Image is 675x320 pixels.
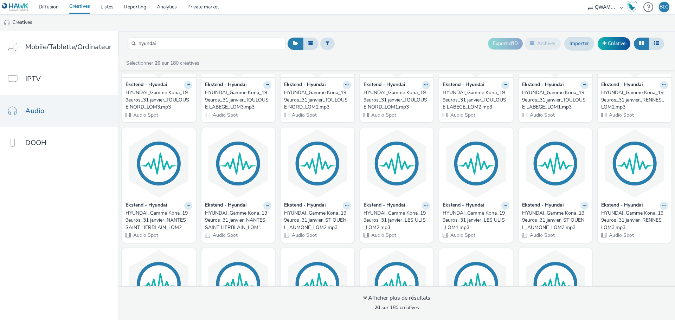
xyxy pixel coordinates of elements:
[282,250,353,318] img: HYUNDAI_Gamme Kona_199euros_31 janvier_RENNES_LOM1.mp3 visual
[128,38,286,50] input: Rechercher...
[626,1,640,13] a: Hawk Academy
[4,19,11,26] img: audio
[364,202,405,210] strong: Ekstend - Hyundai
[291,232,317,239] span: Audio Spot
[371,232,396,239] span: Audio Spot
[601,210,668,231] a: HYUNDAI_Gamme Kona_199euros_31 janvier_RENNES_LOM3.mp3
[364,89,430,111] a: HYUNDAI_Gamme Kona_199euros_31 janvier_TOULOUSE NORD_LOM1.mp3
[443,210,509,231] a: HYUNDAI_Gamme Kona_199euros_31 janvier_LES ULIS_LOM1.mp3
[284,89,348,111] div: HYUNDAI_Gamme Kona_199euros_31 janvier_TOULOUSE NORD_LOM2.mp3
[599,129,670,198] img: HYUNDAI_Gamme Kona_199euros_31 janvier_RENNES_LOM3.mp3 visual
[205,202,247,210] strong: Ekstend - Hyundai
[529,232,555,239] span: Audio Spot
[443,202,484,210] strong: Ekstend - Hyundai
[522,202,564,210] strong: Ekstend - Hyundai
[126,89,192,111] a: HYUNDAI_Gamme Kona_199euros_31 janvier_TOULOUSE NORD_LOM3.mp3
[441,129,511,198] img: HYUNDAI_Gamme Kona_199euros_31 janvier_LES ULIS_LOM1.mp3 visual
[363,294,430,302] div: Afficher plus de résultats
[126,60,202,66] a: Sélectionner sur 180 créatives
[133,232,158,239] span: Audio Spot
[2,3,29,12] img: undefined Logo
[371,112,396,118] span: Audio Spot
[443,81,484,89] strong: Ekstend - Hyundai
[443,89,509,111] a: HYUNDAI_Gamme Kona_199euros_31 janvier_TOULOUSE LABEGE_LOM2.mp3
[203,129,274,198] img: HYUNDAI_Gamme Kona_199euros_31 janvier_NANTES SAINT HERBLAIN_LOM1.mp3 visual
[205,210,269,231] div: HYUNDAI_Gamme Kona_199euros_31 janvier_NANTES SAINT HERBLAIN_LOM1.mp3
[291,112,317,118] span: Audio Spot
[133,112,158,118] span: Audio Spot
[601,210,665,231] div: HYUNDAI_Gamme Kona_199euros_31 janvier_RENNES_LOM3.mp3
[205,81,247,89] strong: Ekstend - Hyundai
[25,74,41,84] span: IPTV
[284,202,326,210] strong: Ekstend - Hyundai
[284,89,351,111] a: HYUNDAI_Gamme Kona_199euros_31 janvier_TOULOUSE NORD_LOM2.mp3
[564,37,594,50] a: Importer
[601,81,643,89] strong: Ekstend - Hyundai
[529,112,555,118] span: Audio Spot
[212,112,238,118] span: Audio Spot
[522,210,589,231] a: HYUNDAI_Gamme Kona_199euros_31 janvier_ST OUEN L_AUMONE_LOM3.mp3
[626,1,637,13] img: Hawk Academy
[126,210,189,231] div: HYUNDAI_Gamme Kona_199euros_31 janvier_NANTES SAINT HERBLAIN_LOM2.mp3
[364,81,405,89] strong: Ekstend - Hyundai
[601,89,668,111] a: HYUNDAI_Gamme Kona_199euros_31 janvier_RENNES_LOM2.mp3
[443,210,507,231] div: HYUNDAI_Gamme Kona_199euros_31 janvier_LES ULIS_LOM1.mp3
[284,81,326,89] strong: Ekstend - Hyundai
[649,38,664,50] button: Liste
[660,2,669,12] div: BLG
[126,89,189,111] div: HYUNDAI_Gamme Kona_199euros_31 janvier_TOULOUSE NORD_LOM3.mp3
[126,81,167,89] strong: Ekstend - Hyundai
[450,112,475,118] span: Audio Spot
[522,89,589,111] a: HYUNDAI_Gamme Kona_199euros_31 janvier_TOULOUSE LABEGE_LOM1.mp3
[362,129,432,198] img: HYUNDAI_Gamme Kona_199euros_31 janvier_LES ULIS_LOM2.mp3 visual
[450,232,475,239] span: Audio Spot
[205,89,272,111] a: HYUNDAI_Gamme Kona_199euros_31 janvier_TOULOUSE LABEGE_LOM3.mp3
[488,38,523,49] button: Export d'ID
[364,210,427,231] div: HYUNDAI_Gamme Kona_199euros_31 janvier_LES ULIS_LOM2.mp3
[126,202,167,210] strong: Ekstend - Hyundai
[441,250,511,318] img: HYUNDAI_Gamme Kona_199euros_31 janvier_LE MANS_LOM3.mp3 visual
[25,106,44,116] span: Audio
[601,202,643,210] strong: Ekstend - Hyundai
[362,250,432,318] img: HYUNDAI_Gamme Kona_199euros_31 janvier_ST OUEN L_AUMONE_LOM1.mp3 visual
[284,210,351,231] a: HYUNDAI_Gamme Kona_199euros_31 janvier_ST OUEN L_AUMONE_LOM2.mp3
[203,250,274,318] img: HYUNDAI_Gamme Kona_199euros_31 janvier_NANTES SAINT HERBLAIN_LOM3.mp3 visual
[25,138,46,148] span: DOOH
[155,60,160,66] strong: 20
[205,210,272,231] a: HYUNDAI_Gamme Kona_199euros_31 janvier_NANTES SAINT HERBLAIN_LOM1.mp3
[443,89,507,111] div: HYUNDAI_Gamme Kona_199euros_31 janvier_TOULOUSE LABEGE_LOM2.mp3
[520,250,591,318] img: HYUNDAI_Gamme Kona_199euros_31 janvier_BEZIERS_LOM3.mp3 visual
[374,304,419,311] span: sur 180 créatives
[525,38,561,50] button: Archiver
[522,89,586,111] div: HYUNDAI_Gamme Kona_199euros_31 janvier_TOULOUSE LABEGE_LOM1.mp3
[124,129,194,198] img: HYUNDAI_Gamme Kona_199euros_31 janvier_NANTES SAINT HERBLAIN_LOM2.mp3 visual
[212,232,238,239] span: Audio Spot
[608,112,634,118] span: Audio Spot
[124,250,194,318] img: HYUNDAI_Gamme Kona_199euros_31 janvier_LES ULIS_LOM3.mp3 visual
[522,210,586,231] div: HYUNDAI_Gamme Kona_199euros_31 janvier_ST OUEN L_AUMONE_LOM3.mp3
[205,89,269,111] div: HYUNDAI_Gamme Kona_199euros_31 janvier_TOULOUSE LABEGE_LOM3.mp3
[364,210,430,231] a: HYUNDAI_Gamme Kona_199euros_31 janvier_LES ULIS_LOM2.mp3
[284,210,348,231] div: HYUNDAI_Gamme Kona_199euros_31 janvier_ST OUEN L_AUMONE_LOM2.mp3
[282,129,353,198] img: HYUNDAI_Gamme Kona_199euros_31 janvier_ST OUEN L_AUMONE_LOM2.mp3 visual
[608,232,634,239] span: Audio Spot
[522,81,564,89] strong: Ekstend - Hyundai
[634,38,649,50] button: Grille
[598,37,630,50] a: Créative
[364,89,427,111] div: HYUNDAI_Gamme Kona_199euros_31 janvier_TOULOUSE NORD_LOM1.mp3
[25,42,111,52] span: Mobile/Tablette/Ordinateur
[126,210,192,231] a: HYUNDAI_Gamme Kona_199euros_31 janvier_NANTES SAINT HERBLAIN_LOM2.mp3
[601,89,665,111] div: HYUNDAI_Gamme Kona_199euros_31 janvier_RENNES_LOM2.mp3
[520,129,591,198] img: HYUNDAI_Gamme Kona_199euros_31 janvier_ST OUEN L_AUMONE_LOM3.mp3 visual
[374,304,380,311] strong: 20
